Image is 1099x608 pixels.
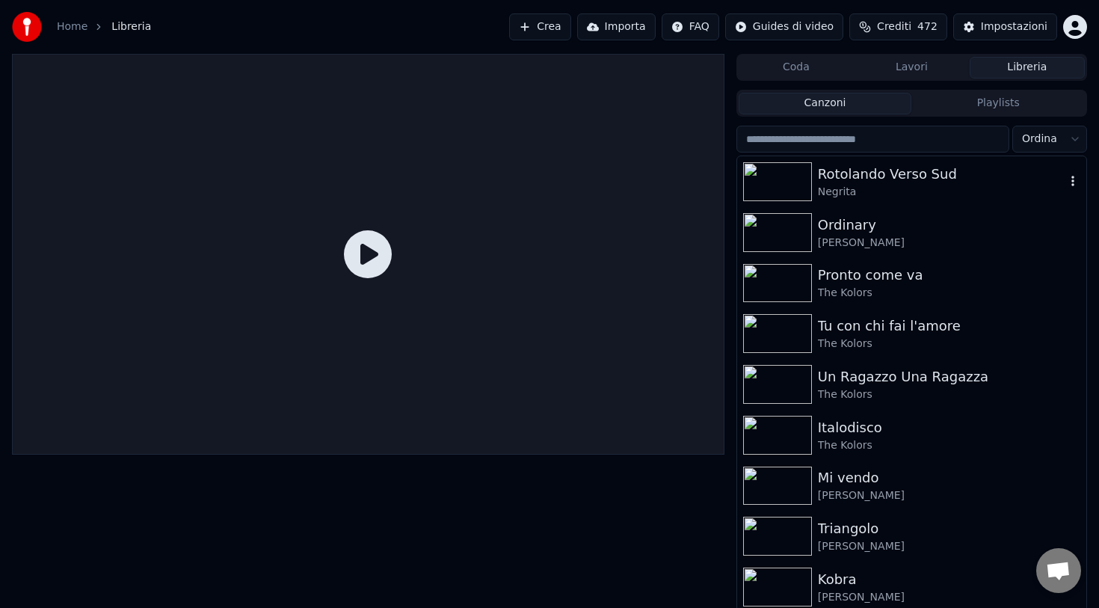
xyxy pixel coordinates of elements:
div: [PERSON_NAME] [818,488,1080,503]
button: Lavori [854,57,969,79]
button: Importa [577,13,656,40]
div: [PERSON_NAME] [818,590,1080,605]
div: Un Ragazzo Una Ragazza [818,366,1080,387]
div: Negrita [818,185,1065,200]
button: Playlists [911,93,1085,114]
span: Crediti [877,19,911,34]
div: Tu con chi fai l'amore [818,316,1080,337]
div: Pronto come va [818,265,1080,286]
div: Mi vendo [818,467,1080,488]
button: Guides di video [725,13,843,40]
button: Libreria [970,57,1085,79]
div: [PERSON_NAME] [818,236,1080,251]
a: Home [57,19,87,34]
span: Libreria [111,19,151,34]
div: Italodisco [818,417,1080,438]
div: Impostazioni [981,19,1047,34]
img: youka [12,12,42,42]
div: The Kolors [818,286,1080,301]
div: The Kolors [818,438,1080,453]
span: 472 [917,19,938,34]
div: [PERSON_NAME] [818,539,1080,554]
button: Crediti472 [849,13,947,40]
div: Rotolando Verso Sud [818,164,1065,185]
div: Kobra [818,569,1080,590]
button: Impostazioni [953,13,1057,40]
span: Ordina [1022,132,1057,147]
button: Canzoni [739,93,912,114]
div: Ordinary [818,215,1080,236]
button: FAQ [662,13,719,40]
nav: breadcrumb [57,19,151,34]
div: Triangolo [818,518,1080,539]
div: The Kolors [818,387,1080,402]
div: Aprire la chat [1036,548,1081,593]
div: The Kolors [818,337,1080,351]
button: Crea [509,13,570,40]
button: Coda [739,57,854,79]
